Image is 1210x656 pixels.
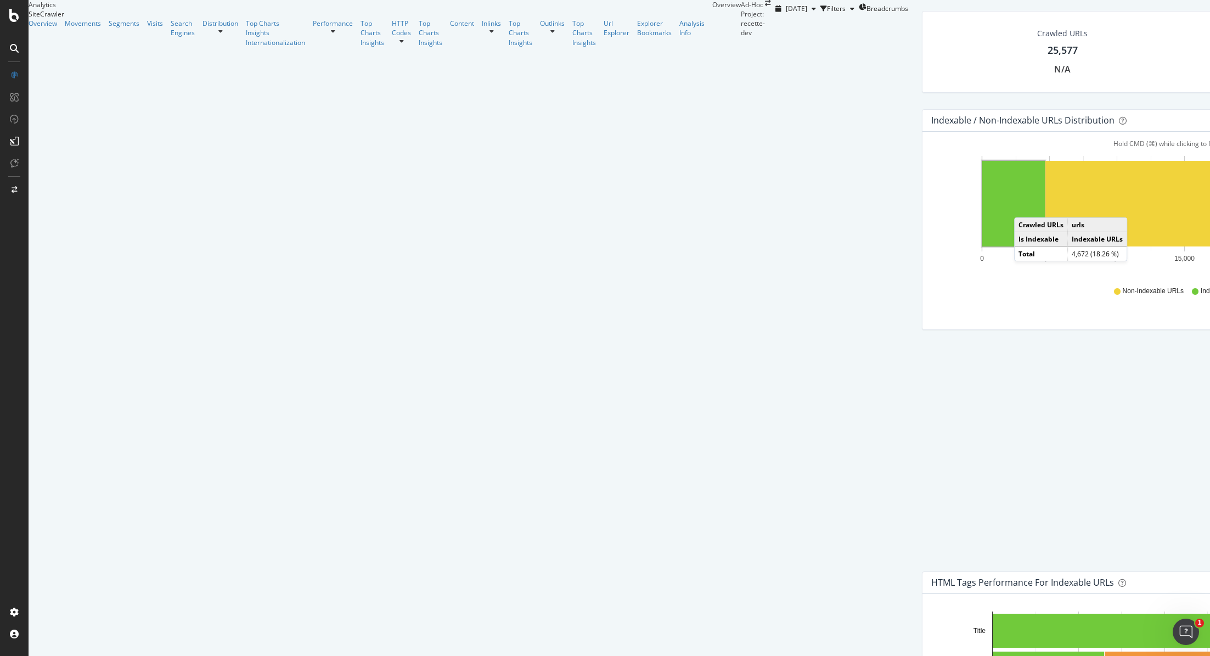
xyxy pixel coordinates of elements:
[866,4,908,13] span: Breadcrumbs
[1068,218,1127,232] td: urls
[361,38,384,47] a: Insights
[786,4,807,13] span: 2025 Aug. 8th
[1068,246,1127,261] td: 4,672 (18.26 %)
[361,19,384,37] a: Top Charts
[1015,232,1068,246] td: Is Indexable
[1107,255,1127,262] text: 10,000
[1174,255,1195,262] text: 15,000
[482,19,501,28] a: Inlinks
[980,255,984,262] text: 0
[1173,619,1199,645] iframe: Intercom live chat
[572,38,596,47] a: Insights
[540,19,565,28] a: Outlinks
[1015,246,1068,261] td: Total
[509,38,532,47] a: Insights
[509,19,532,37] a: Top Charts
[1037,28,1088,39] div: Crawled URLs
[1068,232,1127,246] td: Indexable URLs
[450,19,474,28] a: Content
[637,19,672,37] a: Explorer Bookmarks
[604,19,629,37] a: Url Explorer
[246,28,305,37] a: Insights
[419,19,442,37] a: Top Charts
[1195,619,1204,627] span: 1
[931,115,1115,126] div: Indexable / Non-Indexable URLs Distribution
[931,577,1114,588] div: HTML Tags Performance for Indexable URLs
[246,19,305,28] a: Top Charts
[29,19,57,28] a: Overview
[1041,255,1057,262] text: 5,000
[65,19,101,28] a: Movements
[29,9,712,19] div: SiteCrawler
[202,19,238,28] a: Distribution
[1015,218,1068,232] td: Crawled URLs
[109,19,139,28] a: Segments
[827,4,846,13] div: Filters
[147,19,163,28] a: Visits
[1123,287,1184,296] span: Non-Indexable URLs
[1048,43,1078,58] div: 25,577
[973,627,986,635] text: Title
[419,38,442,47] a: Insights
[572,19,596,37] a: Top Charts
[246,38,305,47] a: Internationalization
[392,19,411,37] a: HTTP Codes
[1054,63,1071,76] div: N/A
[679,19,705,37] a: Analysis Info
[313,19,353,28] a: Performance
[171,19,195,37] a: Search Engines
